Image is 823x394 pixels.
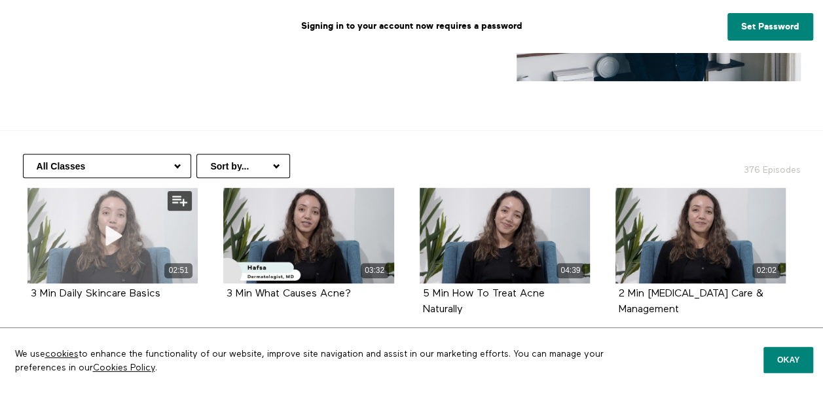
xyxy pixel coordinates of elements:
div: 02:02 [752,263,780,278]
h2: 376 Episodes [667,154,808,177]
a: 5 Min How To Treat Acne Naturally 04:39 [420,188,590,283]
div: 02:51 [164,263,192,278]
a: 5 Min How To Treat Acne Naturally [423,289,545,313]
p: We use to enhance the functionality of our website, improve site navigation and assist in our mar... [5,338,644,384]
a: cookies [45,349,79,359]
a: Cookies Policy [93,363,155,372]
strong: 2 Min Eczema Care & Management [619,289,763,314]
p: Signing in to your account now requires a password [10,10,813,43]
a: 2 Min [MEDICAL_DATA] Care & Management [619,289,763,313]
a: 2 Min Eczema Care & Management 02:02 [615,188,786,283]
a: Set Password [727,13,813,41]
a: 3 Min Daily Skincare Basics [31,289,160,298]
a: 3 Min Daily Skincare Basics 02:51 [27,188,198,283]
div: 04:39 [557,263,585,278]
button: Add to my list [168,191,192,211]
button: Okay [763,347,813,373]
